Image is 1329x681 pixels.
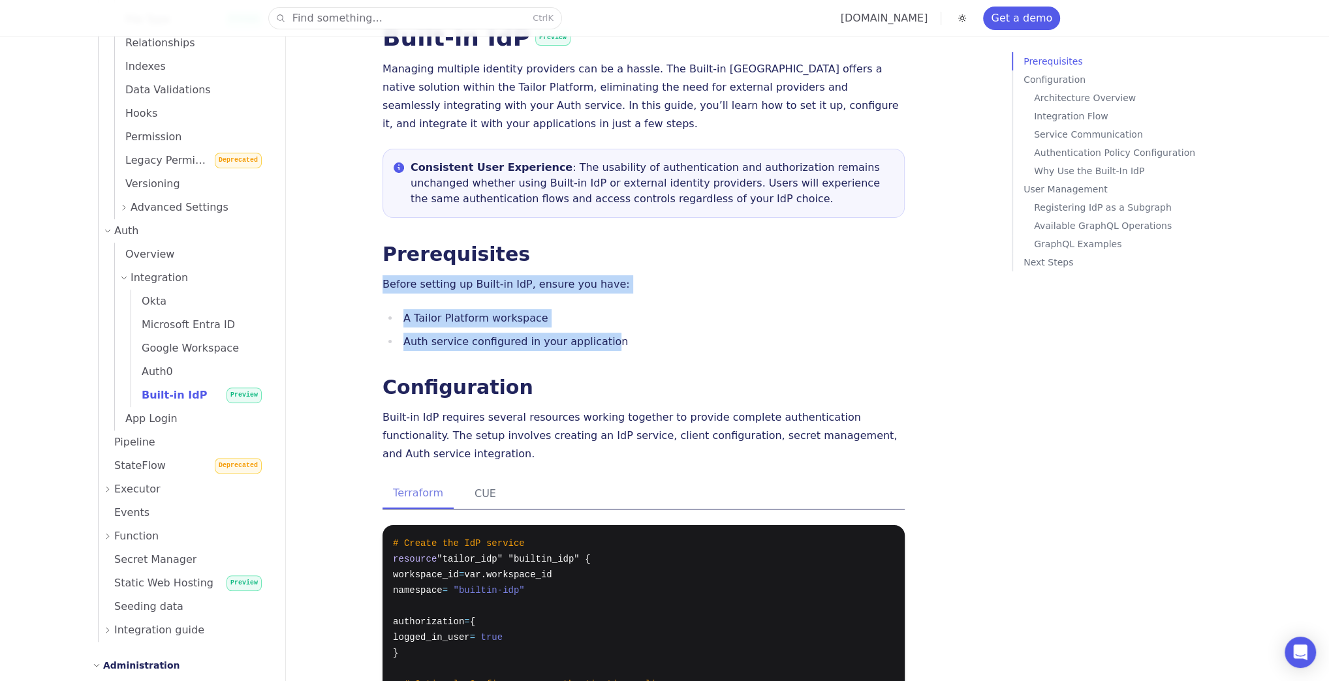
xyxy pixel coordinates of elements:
[114,222,139,240] span: Auth
[99,454,270,477] a: StateFlowDeprecated
[115,107,157,119] span: Hooks
[383,243,530,265] a: Prerequisites
[480,632,503,643] span: true
[131,290,270,313] a: Okta
[99,431,270,454] a: Pipeline
[99,506,149,519] span: Events
[437,554,590,564] span: "tailor_idp" "builtin_idp" {
[215,458,262,474] span: Deprecated
[1034,89,1247,107] p: Architecture Overview
[1034,144,1247,162] a: Authentication Policy Configuration
[114,621,204,639] span: Integration guide
[227,387,262,403] span: Preview
[99,548,270,571] a: Secret Manager
[115,149,270,172] a: Legacy PermissionDeprecated
[115,78,270,102] a: Data Validations
[131,342,239,354] span: Google Workspace
[114,480,161,498] span: Executor
[453,585,524,596] span: "builtin-idp"
[1034,198,1247,217] a: Registering IdP as a Subgraph
[470,632,475,643] span: =
[99,501,270,524] a: Events
[1034,217,1247,235] a: Available GraphQL Operations
[115,177,180,190] span: Versioning
[383,408,905,463] p: Built-in IdP requires several resources working together to provide complete authentication funct...
[115,243,270,266] a: Overview
[114,527,159,545] span: Function
[131,389,207,401] span: Built-in IdP
[115,130,181,143] span: Permission
[383,24,571,51] a: Built-in IdPPreview
[99,595,270,618] a: Seeding data
[215,153,262,168] span: Deprecated
[227,575,262,591] span: Preview
[393,616,464,627] span: authorization
[115,172,270,196] a: Versioning
[115,55,270,78] a: Indexes
[115,412,178,425] span: App Login
[99,436,155,448] span: Pipeline
[103,658,180,673] h2: Administration
[383,60,905,133] p: Managing multiple identity providers can be a hassle. The Built-in [GEOGRAPHIC_DATA] offers a nat...
[383,479,454,509] button: Terraform
[1034,125,1247,144] a: Service Communication
[131,365,173,378] span: Auth0
[464,569,552,580] span: var.workspace_id
[1034,107,1247,125] a: Integration Flow
[1034,162,1247,180] a: Why Use the Built-In IdP
[1024,253,1247,271] a: Next Steps
[115,125,270,149] a: Permission
[841,12,928,24] a: [DOMAIN_NAME]
[393,648,398,658] span: }
[399,333,905,351] li: Auth service configured in your application
[99,571,270,595] a: Static Web HostingPreview
[115,248,174,260] span: Overview
[131,337,270,360] a: Google Workspace
[1024,180,1247,198] a: User Management
[383,275,905,294] p: Before setting up Built-in IdP, ensure you have:
[411,160,894,207] p: : The usability of authentication and authorization remains unchanged whether using Built-in IdP ...
[470,616,475,627] span: {
[443,585,448,596] span: =
[131,313,270,337] a: Microsoft Entra ID
[1024,70,1247,89] a: Configuration
[393,538,525,549] span: # Create the IdP service
[393,632,470,643] span: logged_in_user
[399,309,905,327] li: A Tailor Platform workspace
[115,31,270,55] a: Relationships
[533,13,548,23] kbd: Ctrl
[131,360,270,384] a: Auth0
[115,102,270,125] a: Hooks
[131,384,270,407] a: Built-in IdPPreview
[983,7,1060,30] a: Get a demo
[383,376,533,399] a: Configuration
[115,60,166,72] span: Indexes
[383,26,571,50] span: Built-in IdP
[548,13,554,23] kbd: K
[115,407,270,431] a: App Login
[131,269,188,287] span: Integration
[1024,52,1247,70] a: Prerequisites
[131,295,166,307] span: Okta
[99,459,166,472] span: StateFlow
[464,479,507,509] button: CUE
[269,8,561,29] button: Find something...CtrlK
[115,83,211,96] span: Data Validations
[99,600,183,613] span: Seeding data
[115,37,195,49] span: Relationships
[411,161,572,174] strong: Consistent User Experience
[393,569,459,580] span: workspace_id
[1034,235,1247,253] a: GraphQL Examples
[99,553,196,566] span: Secret Manager
[535,30,571,46] span: Preview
